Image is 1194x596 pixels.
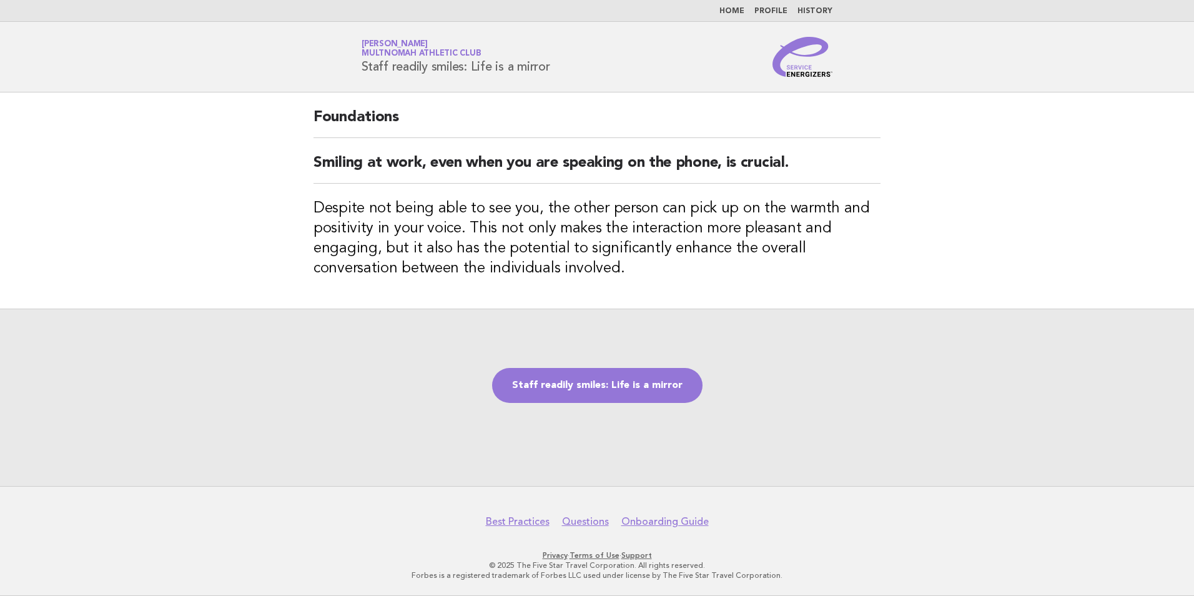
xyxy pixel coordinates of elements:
[362,50,481,58] span: Multnomah Athletic Club
[215,560,979,570] p: © 2025 The Five Star Travel Corporation. All rights reserved.
[492,368,703,403] a: Staff readily smiles: Life is a mirror
[562,515,609,528] a: Questions
[719,7,744,15] a: Home
[543,551,568,560] a: Privacy
[313,199,881,279] h3: Despite not being able to see you, the other person can pick up on the warmth and positivity in y...
[362,40,481,57] a: [PERSON_NAME]Multnomah Athletic Club
[621,551,652,560] a: Support
[621,515,709,528] a: Onboarding Guide
[313,153,881,184] h2: Smiling at work, even when you are speaking on the phone, is crucial.
[772,37,832,77] img: Service Energizers
[570,551,619,560] a: Terms of Use
[215,550,979,560] p: · ·
[754,7,787,15] a: Profile
[313,107,881,138] h2: Foundations
[797,7,832,15] a: History
[486,515,550,528] a: Best Practices
[362,41,550,73] h1: Staff readily smiles: Life is a mirror
[215,570,979,580] p: Forbes is a registered trademark of Forbes LLC used under license by The Five Star Travel Corpora...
